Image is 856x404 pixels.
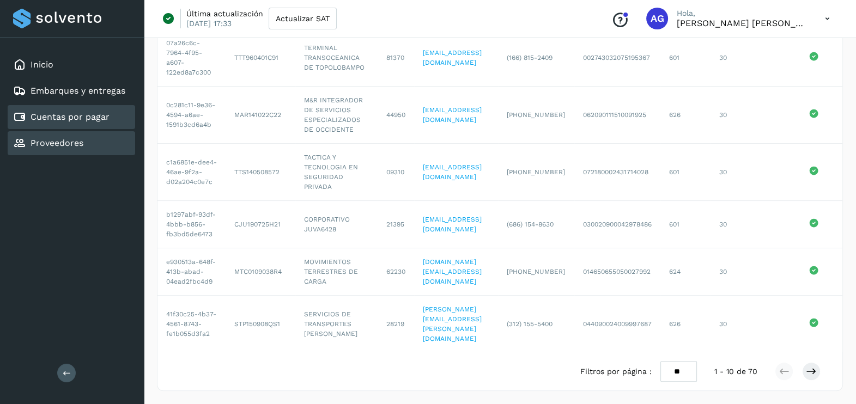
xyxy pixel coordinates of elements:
td: b1297abf-93df-4bbb-b856-fb3bd5de6473 [157,201,226,248]
td: 626 [660,87,711,144]
span: [PHONE_NUMBER] [507,268,565,276]
td: TERMINAL TRANSOCEANICA DE TOPOLOBAMPO [295,29,378,87]
td: 30 [711,87,786,144]
td: TACTICA Y TECNOLOGIA EN SEGURIDAD PRIVADA [295,144,378,201]
td: 28219 [378,296,414,352]
td: 44950 [378,87,414,144]
td: 21395 [378,201,414,248]
td: 09310 [378,144,414,201]
p: [DATE] 17:33 [186,19,232,28]
span: 1 - 10 de 70 [714,366,757,377]
td: 626 [660,296,711,352]
td: 0c281c11-9e36-4594-a6ae-1591b3cd6a4b [157,87,226,144]
td: 601 [660,144,711,201]
td: 014650655050027992 [574,248,660,296]
td: CORPORATIVO JUVA6428 [295,201,378,248]
span: [PHONE_NUMBER] [507,111,565,119]
a: [EMAIL_ADDRESS][DOMAIN_NAME] [423,163,482,181]
a: [DOMAIN_NAME][EMAIL_ADDRESS][DOMAIN_NAME] [423,258,482,285]
td: 002743032075195367 [574,29,660,87]
td: 30 [711,201,786,248]
td: 81370 [378,29,414,87]
span: [PHONE_NUMBER] [507,168,565,176]
td: 601 [660,29,711,87]
span: Actualizar SAT [276,15,330,22]
div: Embarques y entregas [8,79,135,103]
td: 624 [660,248,711,296]
a: Proveedores [31,138,83,148]
td: 072180002431714028 [574,144,660,201]
span: Filtros por página : [580,366,652,377]
td: 044090024009997687 [574,296,660,352]
p: Hola, [677,9,808,18]
td: MOVIMIENTOS TERRESTRES DE CARGA [295,248,378,296]
div: Inicio [8,53,135,77]
td: c1a6851e-dee4-46ae-9f2a-d02a204c0e7c [157,144,226,201]
td: 30 [711,248,786,296]
a: [EMAIL_ADDRESS][DOMAIN_NAME] [423,216,482,233]
a: [PERSON_NAME][EMAIL_ADDRESS][PERSON_NAME][DOMAIN_NAME] [423,305,482,342]
td: 30 [711,144,786,201]
td: TTT960401C91 [226,29,295,87]
button: Actualizar SAT [269,8,337,29]
a: [EMAIL_ADDRESS][DOMAIN_NAME] [423,49,482,66]
a: Inicio [31,59,53,70]
td: 30 [711,29,786,87]
td: MTC0109038R4 [226,248,295,296]
p: Abigail Gonzalez Leon [677,18,808,28]
td: STP150908QS1 [226,296,295,352]
p: Última actualización [186,9,263,19]
td: 30 [711,296,786,352]
span: (686) 154-8630 [507,221,554,228]
a: Embarques y entregas [31,85,125,96]
td: 062090111510091925 [574,87,660,144]
span: (312) 155-5400 [507,320,553,328]
a: [EMAIL_ADDRESS][DOMAIN_NAME] [423,106,482,124]
td: 41f30c25-4b37-4561-8743-fe1b055d3fa2 [157,296,226,352]
td: 62230 [378,248,414,296]
td: CJU190725H21 [226,201,295,248]
td: TTS140508572 [226,144,295,201]
div: Cuentas por pagar [8,105,135,129]
td: SERVICIOS DE TRANSPORTES [PERSON_NAME] [295,296,378,352]
td: 030020900042978486 [574,201,660,248]
span: (166) 815-2409 [507,54,553,62]
td: MAR141022C22 [226,87,295,144]
td: 07a26c6c-7964-4f95-a607-122ed8a7c300 [157,29,226,87]
a: Cuentas por pagar [31,112,110,122]
td: 601 [660,201,711,248]
div: Proveedores [8,131,135,155]
td: M&R INTEGRADOR DE SERVICIOS ESPECIALIZADOS DE OCCIDENTE [295,87,378,144]
td: e930513a-648f-413b-abad-04ead2fbc4d9 [157,248,226,296]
